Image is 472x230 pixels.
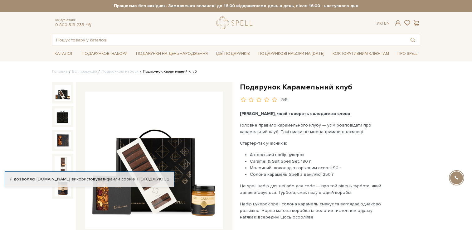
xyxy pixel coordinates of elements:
[216,17,255,29] a: logo
[240,183,386,196] p: Це spell набір для неї або для себе — про той рівень турботи, який запам’ятовується. Турбота, сма...
[250,165,386,171] li: Молочний шоколад з горіховим асорті, 90 г
[52,69,68,74] a: Головна
[85,92,223,229] img: Подарунок Карамельний клуб
[240,122,386,135] p: Головне правило карамельного клубу — усім розповідати про карамельний клуб. Такі смаки не можна т...
[382,21,383,26] span: |
[377,21,390,26] div: Ук
[55,22,84,27] a: 0 800 319 233
[214,49,252,59] a: Ідеї подарунків
[55,180,71,196] img: Подарунок Карамельний клуб
[256,48,327,59] a: Подарункові набори на [DATE]
[395,49,420,59] a: Про Spell
[330,48,392,59] a: Корпоративним клієнтам
[240,201,386,220] p: Набір цукерок spell солона карамель смакує та виглядає однаково розкішно. Чорна матова коробка із...
[139,69,197,74] li: Подарунок Карамельний клуб
[137,176,169,182] a: Погоджуюсь
[55,156,71,172] img: Подарунок Карамельний клуб
[240,111,350,116] b: [PERSON_NAME], який говорить солодше за слова
[250,171,386,178] li: Солона карамель Spell з ваніллю, 250 г
[250,158,386,165] li: Caramel & Salt Spell Set, 180 г
[384,21,390,26] a: En
[406,34,420,46] button: Пошук товару у каталозі
[55,18,92,22] span: Консультація:
[55,85,71,101] img: Подарунок Карамельний клуб
[72,69,97,74] a: Вся продукція
[52,3,420,9] strong: Працюємо без вихідних. Замовлення оплачені до 16:00 відправляємо день в день, після 16:00 - насту...
[55,132,71,148] img: Подарунок Карамельний клуб
[240,140,386,146] p: Стартер-пак учасників:
[134,49,210,59] a: Подарунки на День народження
[101,69,139,74] a: Подарункові набори
[240,82,420,92] h1: Подарунок Карамельний клуб
[86,22,92,27] a: telegram
[52,49,76,59] a: Каталог
[250,151,386,158] li: Авторський набір цукерок
[281,97,288,103] div: 5/5
[5,176,174,182] div: Я дозволяю [DOMAIN_NAME] використовувати
[52,34,406,46] input: Пошук товару у каталозі
[107,176,135,182] a: файли cookie
[55,108,71,125] img: Подарунок Карамельний клуб
[79,49,130,59] a: Подарункові набори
